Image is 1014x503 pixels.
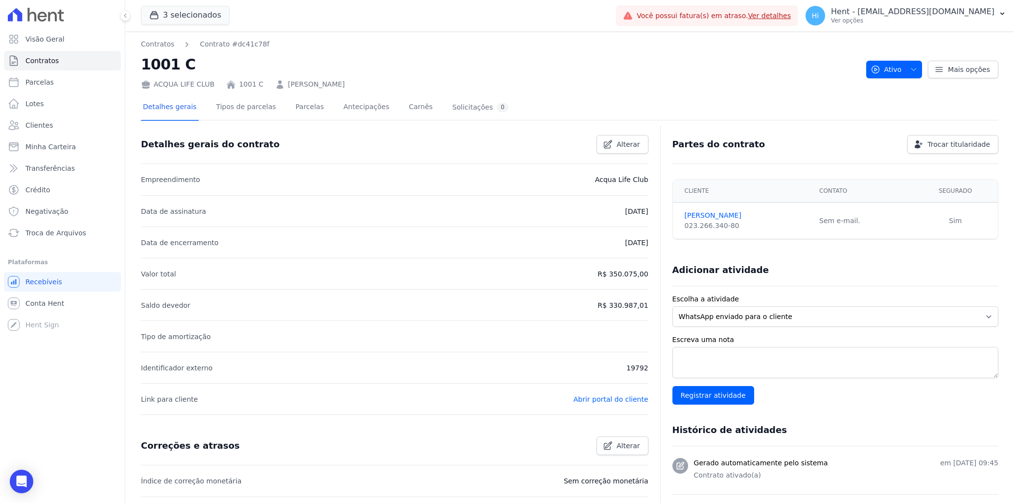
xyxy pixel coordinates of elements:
button: Ativo [866,61,922,78]
p: Índice de correção monetária [141,475,242,487]
p: Tipo de amortização [141,331,211,343]
a: Crédito [4,180,121,200]
span: Ativo [871,61,902,78]
span: Alterar [617,441,640,451]
p: 19792 [626,362,648,374]
h3: Detalhes gerais do contrato [141,138,279,150]
a: Contratos [141,39,174,49]
a: Contratos [4,51,121,70]
h3: Adicionar atividade [672,264,769,276]
span: Negativação [25,206,69,216]
p: Identificador externo [141,362,212,374]
button: Hi Hent - [EMAIL_ADDRESS][DOMAIN_NAME] Ver opções [798,2,1014,29]
p: Saldo devedor [141,299,190,311]
label: Escolha a atividade [672,294,998,304]
span: Conta Hent [25,298,64,308]
span: Visão Geral [25,34,65,44]
label: Escreva uma nota [672,335,998,345]
a: Antecipações [342,95,392,121]
input: Registrar atividade [672,386,754,405]
a: Contrato #dc41c78f [200,39,269,49]
a: Alterar [597,436,648,455]
a: Recebíveis [4,272,121,292]
p: [DATE] [625,237,648,249]
a: Minha Carteira [4,137,121,157]
p: R$ 350.075,00 [598,268,648,280]
th: Segurado [913,180,998,203]
div: 023.266.340-80 [685,221,807,231]
p: Acqua Life Club [595,174,648,185]
h3: Correções e atrasos [141,440,240,452]
p: [DATE] [625,206,648,217]
a: Carnês [407,95,435,121]
span: Transferências [25,163,75,173]
a: Abrir portal do cliente [574,395,648,403]
p: Empreendimento [141,174,200,185]
p: Valor total [141,268,176,280]
a: [PERSON_NAME] [288,79,345,90]
p: Sem correção monetária [564,475,648,487]
p: R$ 330.987,01 [598,299,648,311]
span: Você possui fatura(s) em atraso. [637,11,791,21]
span: Hi [812,12,819,19]
a: Parcelas [294,95,326,121]
a: Negativação [4,202,121,221]
span: Minha Carteira [25,142,76,152]
h3: Gerado automaticamente pelo sistema [694,458,828,468]
h3: Partes do contrato [672,138,765,150]
nav: Breadcrumb [141,39,270,49]
p: Data de assinatura [141,206,206,217]
a: Lotes [4,94,121,114]
span: Parcelas [25,77,54,87]
div: 0 [497,103,508,112]
a: Alterar [597,135,648,154]
a: Clientes [4,115,121,135]
a: Transferências [4,159,121,178]
td: Sem e-mail. [813,203,913,239]
a: Troca de Arquivos [4,223,121,243]
span: Mais opções [948,65,990,74]
span: Trocar titularidade [927,139,990,149]
div: Plataformas [8,256,117,268]
a: Mais opções [928,61,998,78]
a: Parcelas [4,72,121,92]
a: Ver detalhes [748,12,791,20]
button: 3 selecionados [141,6,230,24]
span: Crédito [25,185,50,195]
td: Sim [913,203,998,239]
p: em [DATE] 09:45 [940,458,998,468]
span: Lotes [25,99,44,109]
a: [PERSON_NAME] [685,210,807,221]
a: 1001 C [239,79,263,90]
span: Contratos [25,56,59,66]
div: ACQUA LIFE CLUB [141,79,214,90]
span: Troca de Arquivos [25,228,86,238]
span: Recebíveis [25,277,62,287]
span: Clientes [25,120,53,130]
a: Conta Hent [4,294,121,313]
span: Alterar [617,139,640,149]
div: Solicitações [452,103,508,112]
p: Data de encerramento [141,237,219,249]
p: Contrato ativado(a) [694,470,998,480]
th: Cliente [673,180,813,203]
a: Visão Geral [4,29,121,49]
p: Link para cliente [141,393,198,405]
p: Ver opções [831,17,994,24]
a: Trocar titularidade [907,135,998,154]
p: Hent - [EMAIL_ADDRESS][DOMAIN_NAME] [831,7,994,17]
a: Detalhes gerais [141,95,199,121]
nav: Breadcrumb [141,39,858,49]
a: Solicitações0 [450,95,510,121]
a: Tipos de parcelas [214,95,278,121]
h2: 1001 C [141,53,858,75]
div: Open Intercom Messenger [10,470,33,493]
th: Contato [813,180,913,203]
h3: Histórico de atividades [672,424,787,436]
